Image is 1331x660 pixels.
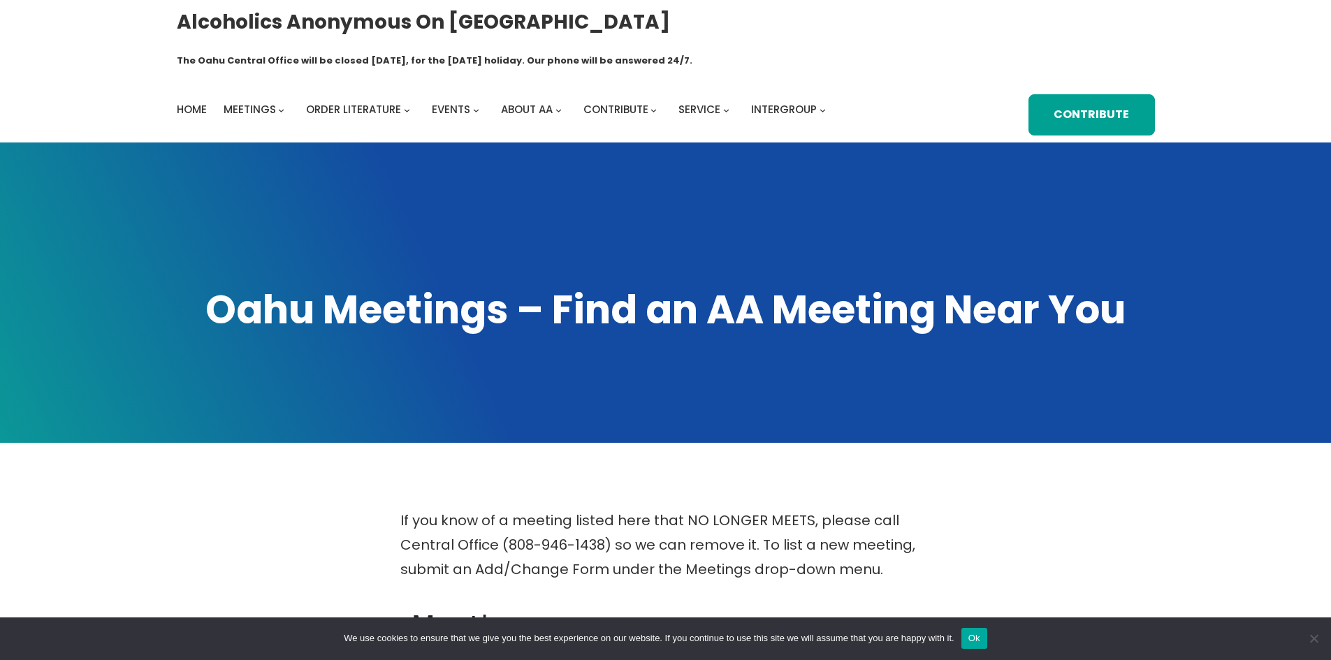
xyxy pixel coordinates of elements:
[224,102,276,117] span: Meetings
[501,102,553,117] span: About AA
[583,102,648,117] span: Contribute
[583,100,648,119] a: Contribute
[400,508,931,582] p: If you know of a meeting listed here that NO LONGER MEETS, please call Central Office (808-946-14...
[723,107,729,113] button: Service submenu
[501,100,553,119] a: About AA
[306,102,401,117] span: Order Literature
[224,100,276,119] a: Meetings
[177,100,207,119] a: Home
[678,102,720,117] span: Service
[177,54,692,68] h1: The Oahu Central Office will be closed [DATE], for the [DATE] holiday. Our phone will be answered...
[1028,94,1154,135] a: Contribute
[177,284,1155,337] h1: Oahu Meetings – Find an AA Meeting Near You
[473,107,479,113] button: Events submenu
[1307,631,1321,645] span: No
[404,107,410,113] button: Order Literature submenu
[678,100,720,119] a: Service
[177,102,207,117] span: Home
[432,100,470,119] a: Events
[820,107,826,113] button: Intergroup submenu
[961,628,987,649] button: Ok
[751,100,817,119] a: Intergroup
[432,102,470,117] span: Events
[177,100,831,119] nav: Intergroup
[650,107,657,113] button: Contribute submenu
[751,102,817,117] span: Intergroup
[344,631,954,645] span: We use cookies to ensure that we give you the best experience on our website. If you continue to ...
[278,107,284,113] button: Meetings submenu
[412,610,920,643] h1: Meetings
[177,5,670,39] a: Alcoholics Anonymous on [GEOGRAPHIC_DATA]
[555,107,562,113] button: About AA submenu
